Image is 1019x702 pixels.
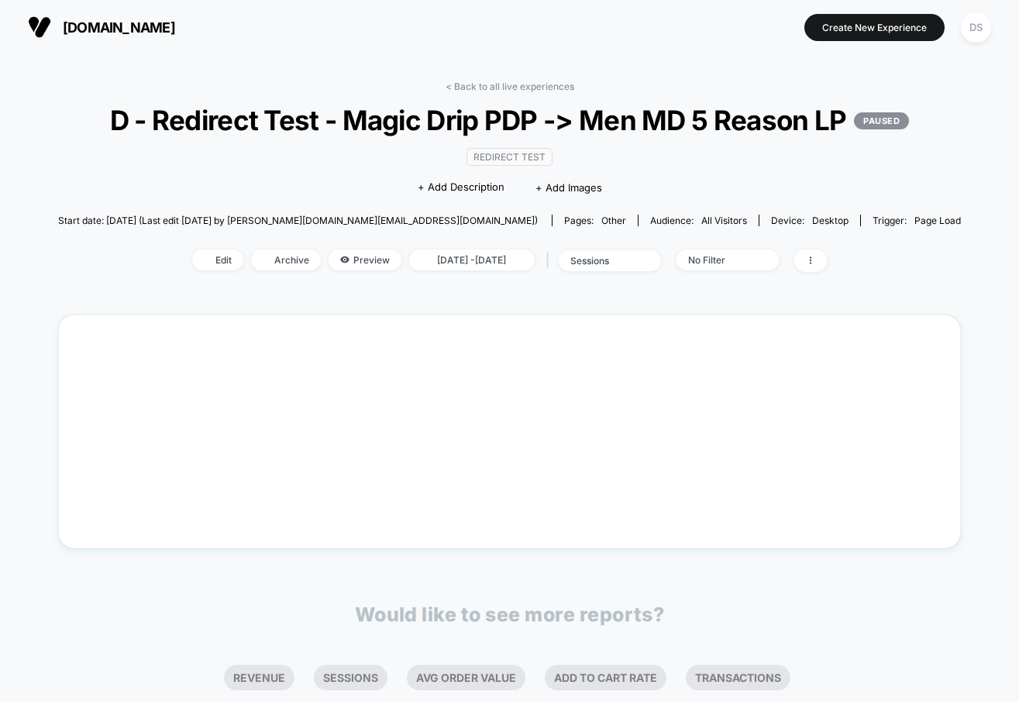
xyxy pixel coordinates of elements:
[224,665,294,690] li: Revenue
[759,215,860,226] span: Device:
[314,665,387,690] li: Sessions
[545,665,666,690] li: Add To Cart Rate
[650,215,747,226] div: Audience:
[956,12,996,43] button: DS
[914,215,961,226] span: Page Load
[564,215,626,226] div: Pages:
[355,603,665,626] p: Would like to see more reports?
[688,254,750,266] div: No Filter
[407,665,525,690] li: Avg Order Value
[466,148,553,166] span: Redirect Test
[58,215,538,226] span: Start date: [DATE] (Last edit [DATE] by [PERSON_NAME][DOMAIN_NAME][EMAIL_ADDRESS][DOMAIN_NAME])
[812,215,849,226] span: desktop
[804,14,945,41] button: Create New Experience
[446,81,574,92] a: < Back to all live experiences
[192,249,243,270] span: Edit
[409,249,535,270] span: [DATE] - [DATE]
[601,215,626,226] span: other
[535,181,602,194] span: + Add Images
[961,12,991,43] div: DS
[103,104,915,136] span: D - Redirect Test - Magic Drip PDP -> Men MD 5 Reason LP
[542,249,559,272] span: |
[873,215,961,226] div: Trigger:
[28,15,51,39] img: Visually logo
[701,215,747,226] span: All Visitors
[686,665,790,690] li: Transactions
[329,249,401,270] span: Preview
[570,255,632,267] div: sessions
[854,112,909,129] p: PAUSED
[63,19,175,36] span: [DOMAIN_NAME]
[251,249,321,270] span: Archive
[23,15,180,40] button: [DOMAIN_NAME]
[418,180,504,195] span: + Add Description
